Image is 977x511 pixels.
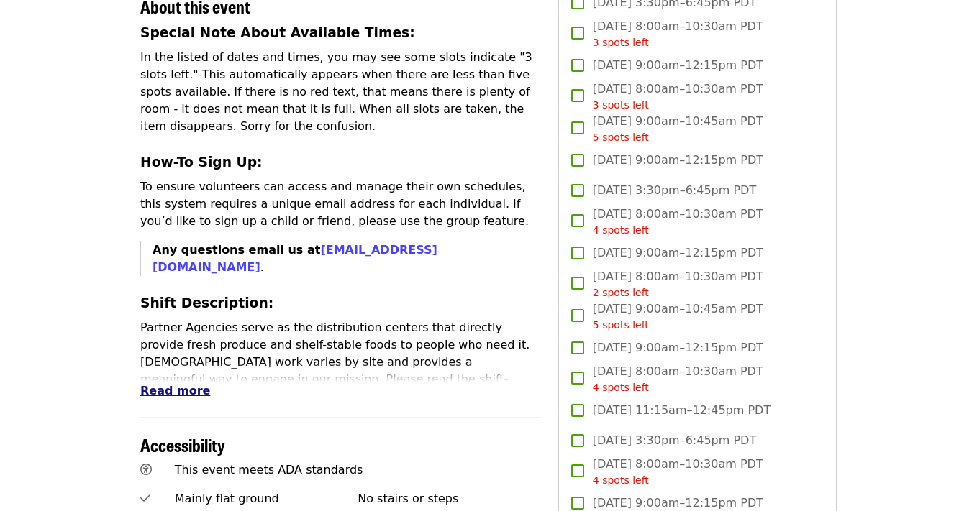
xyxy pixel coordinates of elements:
span: [DATE] 8:00am–10:30am PDT [593,206,763,238]
span: [DATE] 3:30pm–6:45pm PDT [593,432,756,449]
span: 3 spots left [593,37,649,48]
strong: Shift Description: [140,295,273,310]
i: universal-access icon [140,463,152,477]
strong: How-To Sign Up: [140,155,263,170]
span: [DATE] 9:00am–10:45am PDT [593,300,763,333]
span: [DATE] 8:00am–10:30am PDT [593,456,763,488]
span: [DATE] 9:00am–12:15pm PDT [593,57,763,74]
span: [DATE] 8:00am–10:30am PDT [593,268,763,300]
span: This event meets ADA standards [175,463,363,477]
strong: Any questions email us at [153,243,437,274]
span: 4 spots left [593,474,649,486]
span: [DATE] 9:00am–12:15pm PDT [593,339,763,356]
div: Mainly flat ground [175,490,358,507]
span: [DATE] 8:00am–10:30am PDT [593,80,763,113]
span: [DATE] 3:30pm–6:45pm PDT [593,182,756,199]
span: [DATE] 9:00am–12:15pm PDT [593,152,763,169]
p: To ensure volunteers can access and manage their own schedules, this system requires a unique ema... [140,178,541,230]
span: Read more [140,384,210,397]
span: [DATE] 8:00am–10:30am PDT [593,18,763,50]
p: In the listed of dates and times, you may see some slots indicate "3 slots left." This automatica... [140,49,541,135]
span: Accessibility [140,432,225,457]
span: [DATE] 11:15am–12:45pm PDT [593,402,771,419]
span: [DATE] 9:00am–12:15pm PDT [593,244,763,262]
span: 5 spots left [593,132,649,143]
p: . [153,241,541,276]
span: 2 spots left [593,287,649,298]
button: Read more [140,382,210,400]
span: 3 spots left [593,99,649,111]
span: [DATE] 9:00am–10:45am PDT [593,113,763,145]
div: No stairs or steps [358,490,541,507]
i: check icon [140,492,150,505]
strong: Special Note About Available Times: [140,25,415,40]
span: 4 spots left [593,224,649,236]
span: [DATE] 8:00am–10:30am PDT [593,363,763,395]
span: 5 spots left [593,319,649,331]
span: 4 spots left [593,382,649,393]
p: Partner Agencies serve as the distribution centers that directly provide fresh produce and shelf-... [140,319,541,423]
